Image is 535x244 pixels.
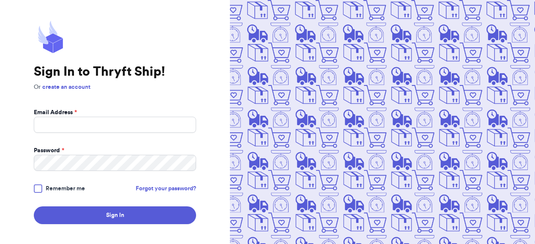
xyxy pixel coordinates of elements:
a: Forgot your password? [136,184,196,193]
label: Email Address [34,108,77,117]
h1: Sign In to Thryft Ship! [34,64,196,80]
button: Sign In [34,206,196,224]
span: Remember me [46,184,85,193]
p: Or [34,83,196,91]
label: Password [34,146,64,155]
a: create an account [42,84,90,90]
